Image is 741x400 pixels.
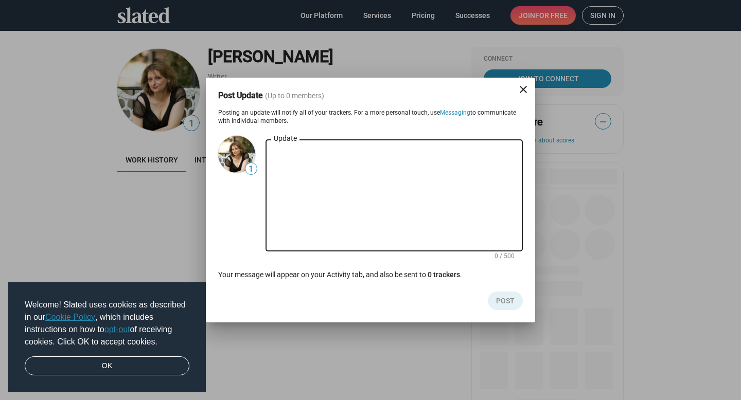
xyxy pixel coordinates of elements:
[495,252,515,261] mat-hint: 0 / 500
[45,313,95,321] a: Cookie Policy
[440,109,470,116] a: Messaging
[218,109,523,125] div: Posting an update will notify all of your trackers. For a more personal touch, use to communicate...
[245,164,257,174] span: 1
[428,270,460,279] span: 0 trackers
[8,282,206,392] div: cookieconsent
[218,90,523,101] dialog-header: Post Update
[496,292,515,310] span: Post
[218,270,523,280] div: Your message will appear on your Activity tab, and also be sent to .
[218,90,339,101] h3: Post Update
[25,299,189,348] span: Welcome! Slated uses cookies as described in our , which includes instructions on how to of recei...
[25,356,189,376] a: dismiss cookie message
[488,292,523,310] button: Post
[104,325,130,334] a: opt-out
[517,83,530,96] mat-icon: close
[263,90,324,101] span: (Up to 0 members)
[218,136,255,173] img: Dawn Cordray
